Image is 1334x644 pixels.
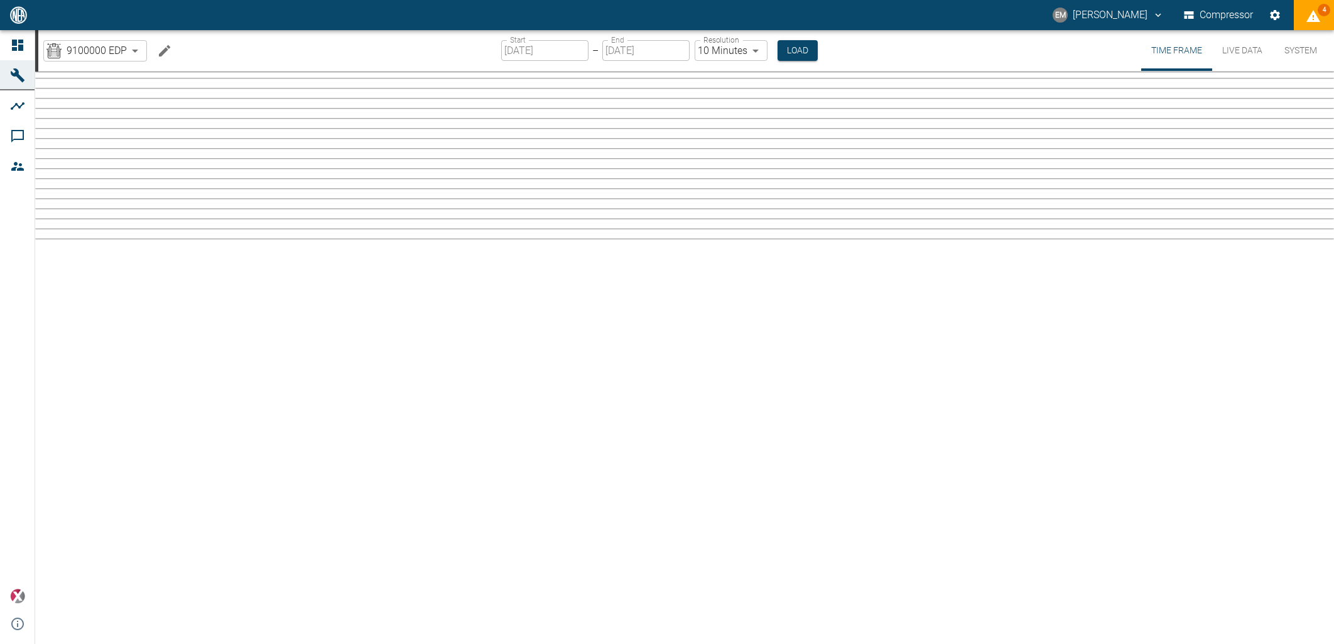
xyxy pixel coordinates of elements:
[1264,4,1286,26] button: Settings
[67,43,127,58] span: 9100000 EDP
[1141,30,1212,71] button: Time Frame
[611,35,624,45] label: End
[510,35,526,45] label: Start
[778,40,818,61] button: Load
[1181,4,1256,26] button: Compressor
[46,43,127,58] a: 9100000 EDP
[1212,30,1272,71] button: Live Data
[10,589,25,604] img: Xplore Logo
[1318,4,1330,16] span: 4
[592,43,599,58] p: –
[1053,8,1068,23] div: EM
[1272,30,1329,71] button: System
[501,40,588,61] input: MM/DD/YYYY
[9,6,28,23] img: logo
[152,38,177,63] button: Edit machine
[1051,4,1166,26] button: eduardo.martins@hytron.com.br
[695,40,767,61] div: 10 Minutes
[602,40,690,61] input: MM/DD/YYYY
[703,35,739,45] label: Resolution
